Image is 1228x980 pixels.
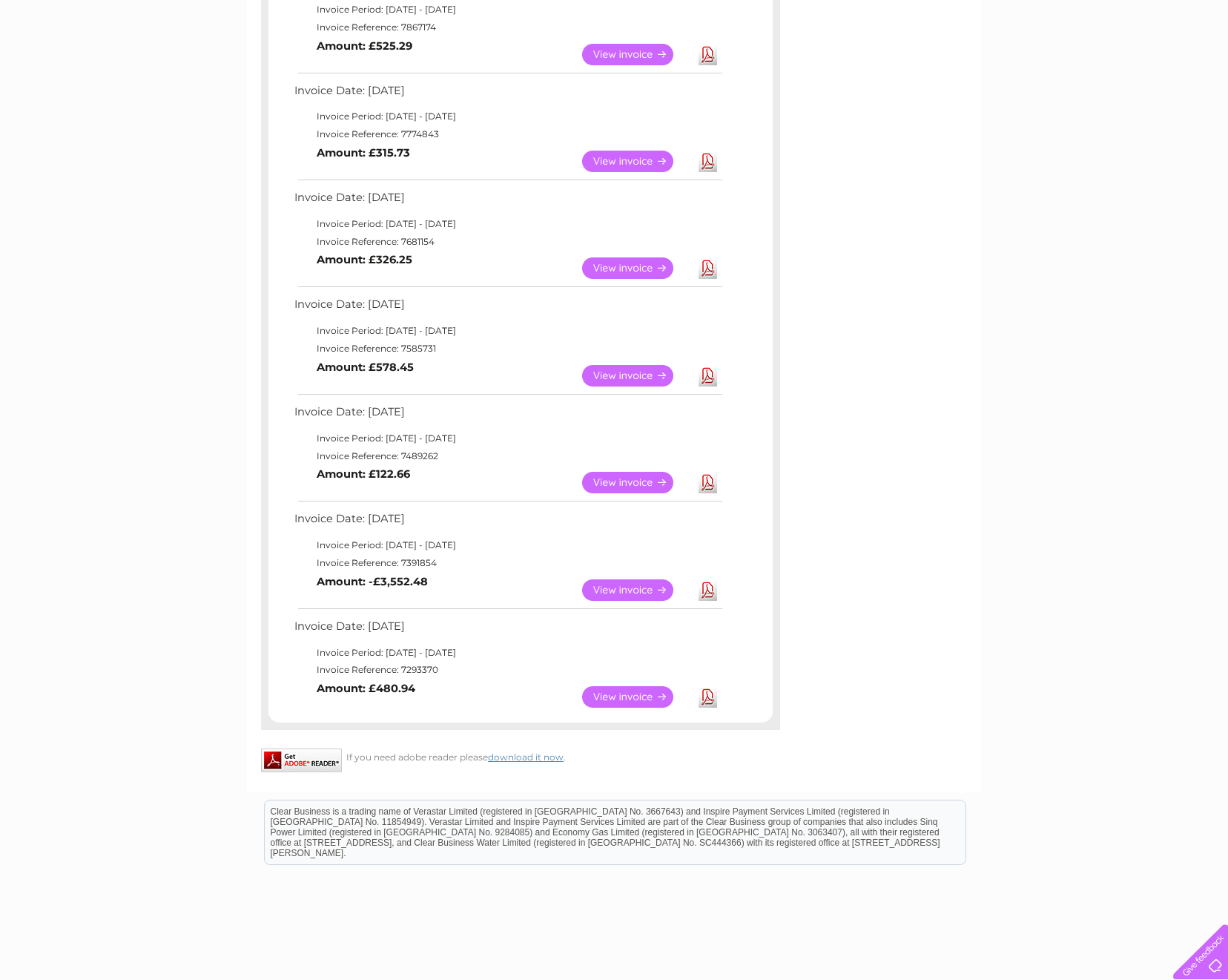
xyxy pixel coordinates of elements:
a: View [582,44,691,65]
div: Clear Business is a trading name of Verastar Limited (registered in [GEOGRAPHIC_DATA] No. 3667643... [265,8,965,72]
td: Invoice Date: [DATE] [291,402,724,430]
td: Invoice Reference: 7391854 [291,554,724,572]
a: download it now [488,752,564,763]
div: If you need adobe reader please . [261,749,780,763]
td: Invoice Date: [DATE] [291,509,724,536]
a: Download [699,151,717,172]
b: Amount: £315.73 [317,146,410,160]
b: Amount: £326.25 [317,253,412,266]
b: Amount: £578.45 [317,361,414,374]
img: logo.png [43,39,119,84]
a: Blog [1099,63,1120,74]
b: Amount: £122.66 [317,467,410,481]
td: Invoice Reference: 7774843 [291,125,724,143]
td: Invoice Reference: 7867174 [291,19,724,36]
td: Invoice Date: [DATE] [291,616,724,644]
a: Energy [1004,63,1037,74]
td: Invoice Date: [DATE] [291,295,724,322]
a: View [582,151,691,172]
a: Contact [1129,63,1166,74]
td: Invoice Period: [DATE] - [DATE] [291,322,724,340]
a: Download [699,44,717,65]
a: 0333 014 3131 [948,7,1051,26]
a: Download [699,686,717,708]
td: Invoice Reference: 7681154 [291,233,724,251]
a: Download [699,257,717,279]
td: Invoice Reference: 7293370 [291,661,724,679]
a: View [582,579,691,601]
a: View [582,472,691,493]
a: View [582,686,691,708]
td: Invoice Date: [DATE] [291,81,724,108]
td: Invoice Period: [DATE] - [DATE] [291,644,724,662]
td: Invoice Period: [DATE] - [DATE] [291,536,724,554]
b: Amount: £480.94 [317,682,415,695]
td: Invoice Period: [DATE] - [DATE] [291,430,724,447]
a: Download [699,579,717,601]
b: Amount: -£3,552.48 [317,575,428,588]
td: Invoice Reference: 7585731 [291,340,724,358]
a: Telecoms [1046,63,1090,74]
td: Invoice Period: [DATE] - [DATE] [291,215,724,233]
td: Invoice Reference: 7489262 [291,447,724,465]
a: View [582,365,691,387]
a: View [582,257,691,279]
td: Invoice Period: [DATE] - [DATE] [291,1,724,19]
td: Invoice Period: [DATE] - [DATE] [291,108,724,125]
a: Water [967,63,995,74]
a: Download [699,365,717,387]
a: Download [699,472,717,493]
b: Amount: £525.29 [317,39,412,53]
a: Log out [1179,63,1214,74]
td: Invoice Date: [DATE] [291,188,724,215]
